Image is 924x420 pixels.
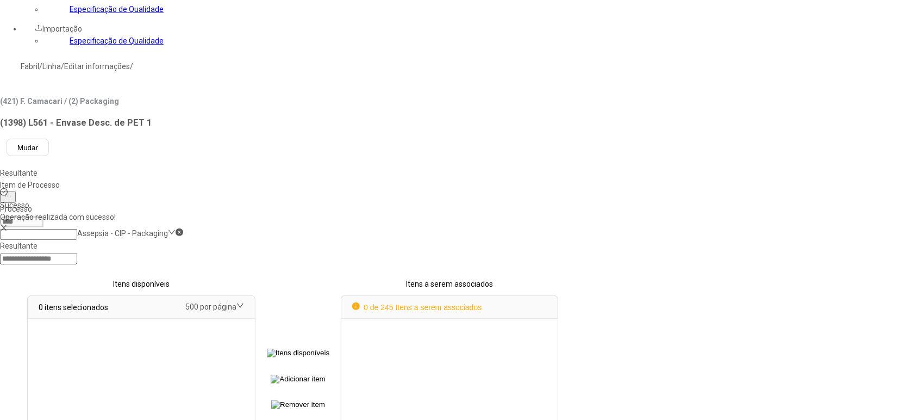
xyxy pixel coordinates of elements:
[70,5,164,14] a: Especificação de Qualidade
[39,62,42,71] nz-breadcrumb-separator: /
[27,278,255,290] p: Itens disponíveis
[39,301,108,313] p: 0 itens selecionados
[21,62,39,71] a: Fabril
[7,139,49,156] button: Mudar
[17,144,38,152] span: Mudar
[64,62,130,71] a: Editar informações
[271,375,325,384] img: Adicionar item
[42,24,82,33] span: Importação
[341,278,558,290] p: Itens a serem associados
[352,301,482,313] p: 0 de 245 Itens a serem associados
[130,62,133,71] nz-breadcrumb-separator: /
[61,62,64,71] nz-breadcrumb-separator: /
[42,62,61,71] a: Linha
[185,302,236,311] nz-select-item: 500 por página
[267,349,329,357] img: Itens disponíveis
[70,36,164,45] a: Especificação de Qualidade
[271,400,325,409] img: Remover item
